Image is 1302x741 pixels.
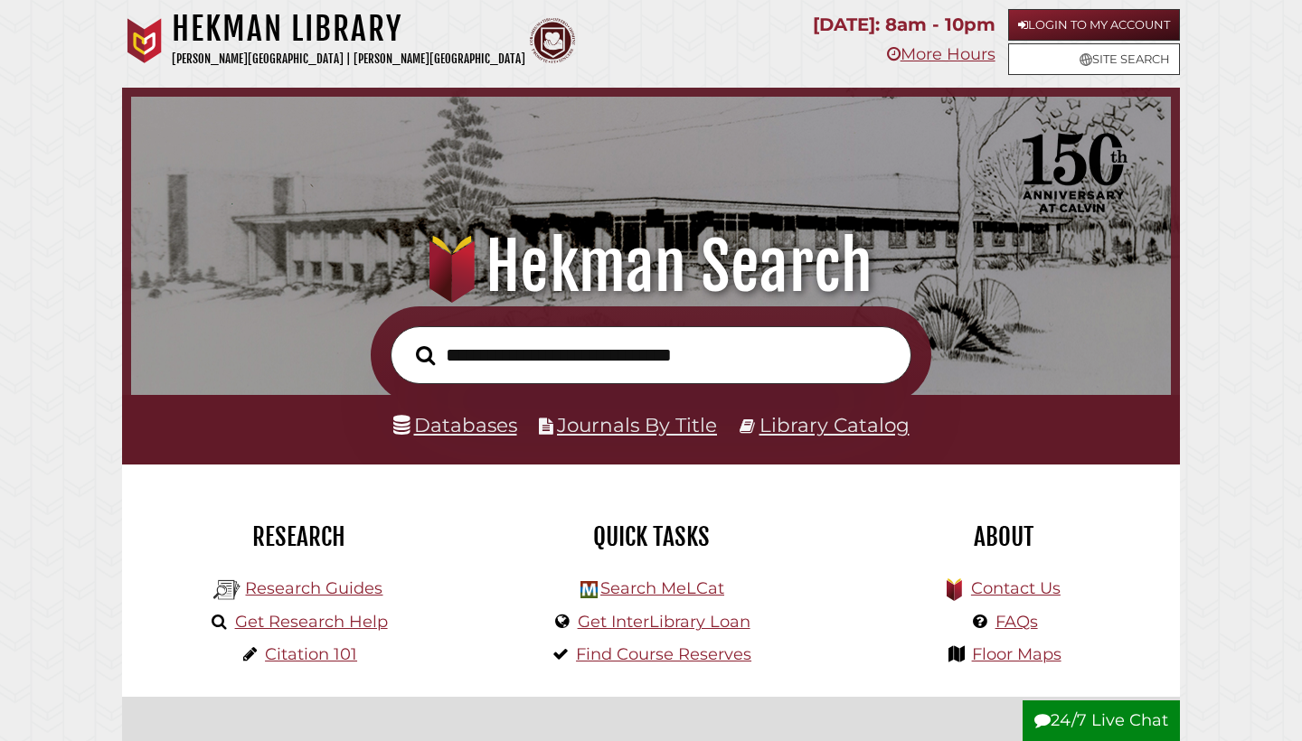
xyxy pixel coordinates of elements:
[995,612,1038,632] a: FAQs
[580,581,598,598] img: Hekman Library Logo
[1008,9,1180,41] a: Login to My Account
[887,44,995,64] a: More Hours
[530,18,575,63] img: Calvin Theological Seminary
[213,577,241,604] img: Hekman Library Logo
[122,18,167,63] img: Calvin University
[265,644,357,664] a: Citation 101
[841,521,1166,552] h2: About
[813,9,995,41] p: [DATE]: 8am - 10pm
[557,413,717,436] a: Journals By Title
[578,612,750,632] a: Get InterLibrary Loan
[172,49,525,70] p: [PERSON_NAME][GEOGRAPHIC_DATA] | [PERSON_NAME][GEOGRAPHIC_DATA]
[1008,43,1180,75] a: Site Search
[136,521,461,552] h2: Research
[172,9,525,49] h1: Hekman Library
[972,644,1061,664] a: Floor Maps
[759,413,910,436] a: Library Catalog
[151,227,1152,306] h1: Hekman Search
[600,578,724,598] a: Search MeLCat
[416,344,435,365] i: Search
[235,612,388,632] a: Get Research Help
[245,578,382,598] a: Research Guides
[488,521,814,552] h2: Quick Tasks
[393,413,517,436] a: Databases
[971,578,1061,598] a: Contact Us
[407,341,444,370] button: Search
[576,644,751,664] a: Find Course Reserves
